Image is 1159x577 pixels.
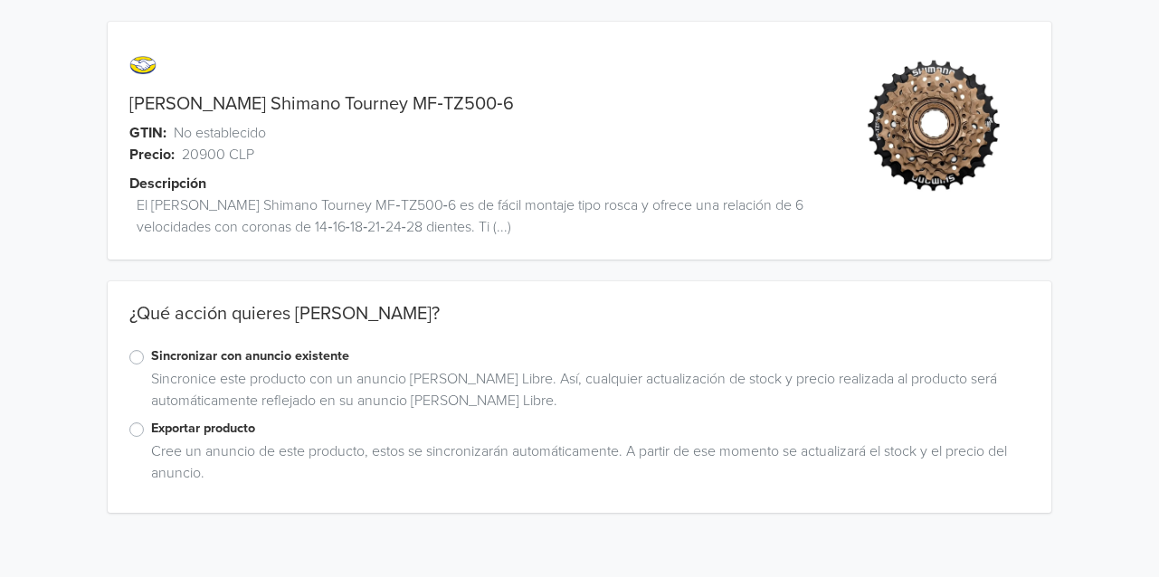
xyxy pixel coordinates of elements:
div: Sincronice este producto con un anuncio [PERSON_NAME] Libre. Así, cualquier actualización de stoc... [144,368,1030,419]
div: ¿Qué acción quieres [PERSON_NAME]? [108,303,1051,346]
span: 20900 CLP [182,144,254,166]
span: GTIN: [129,122,166,144]
div: Cree un anuncio de este producto, estos se sincronizarán automáticamente. A partir de ese momento... [144,440,1030,491]
img: product_image [865,58,1002,194]
span: El [PERSON_NAME] Shimano Tourney MF‑TZ500‑6 es de fácil montaje tipo rosca y ofrece una relación ... [137,194,837,238]
span: Precio: [129,144,175,166]
span: Descripción [129,173,206,194]
span: No establecido [174,122,266,144]
label: Exportar producto [151,419,1030,439]
a: [PERSON_NAME] Shimano Tourney MF‑TZ500‑6 [129,93,513,115]
label: Sincronizar con anuncio existente [151,346,1030,366]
